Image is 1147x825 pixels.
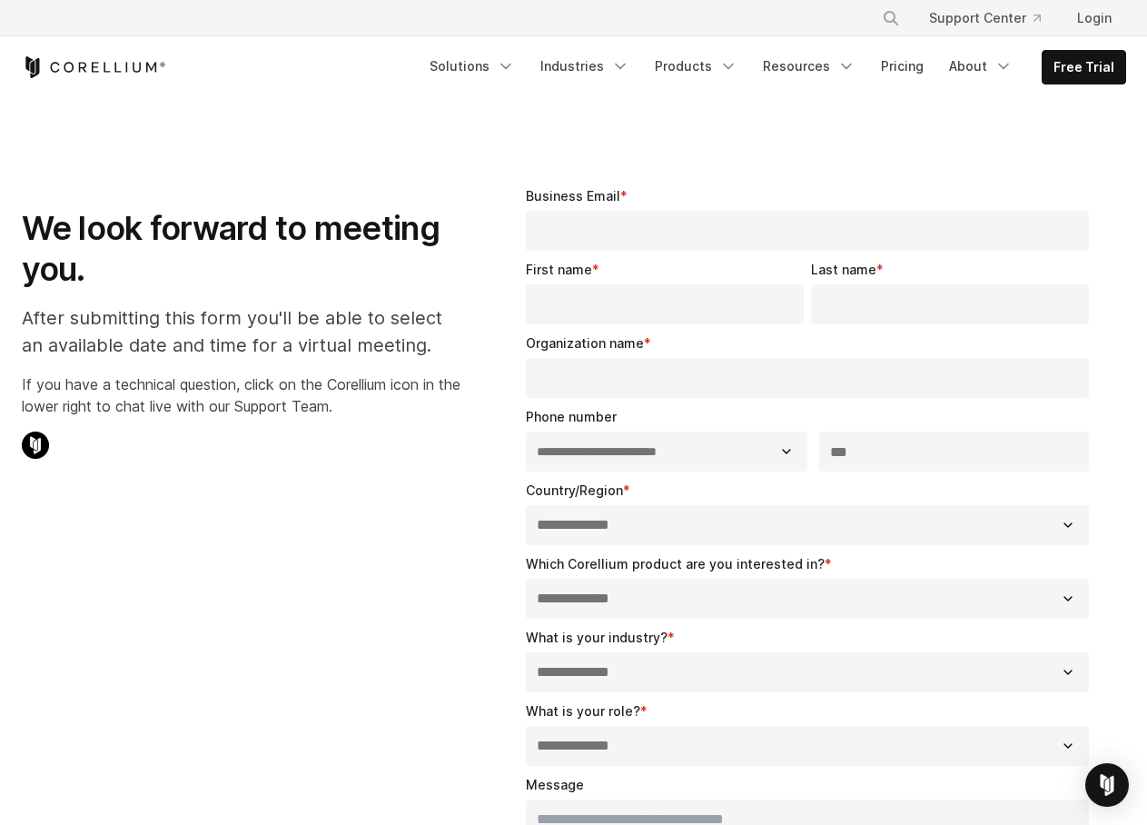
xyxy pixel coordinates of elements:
span: What is your industry? [526,630,667,645]
span: First name [526,262,592,277]
button: Search [875,2,907,35]
a: Support Center [915,2,1055,35]
span: Business Email [526,188,620,204]
span: Organization name [526,335,644,351]
a: Solutions [419,50,526,83]
div: Navigation Menu [419,50,1126,84]
a: Industries [529,50,640,83]
a: About [938,50,1023,83]
p: After submitting this form you'll be able to select an available date and time for a virtual meet... [22,304,460,359]
a: Pricing [870,50,934,83]
div: Navigation Menu [860,2,1126,35]
div: Open Intercom Messenger [1085,763,1129,807]
h1: We look forward to meeting you. [22,208,460,290]
a: Corellium Home [22,56,166,78]
span: What is your role? [526,703,640,719]
span: Which Corellium product are you interested in? [526,556,825,572]
span: Last name [811,262,876,277]
a: Resources [752,50,866,83]
p: If you have a technical question, click on the Corellium icon in the lower right to chat live wit... [22,373,460,417]
span: Message [526,777,584,792]
span: Phone number [526,409,617,424]
span: Country/Region [526,482,623,498]
img: Corellium Chat Icon [22,432,49,459]
a: Products [644,50,748,83]
a: Login [1063,2,1126,35]
a: Free Trial [1043,51,1125,84]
